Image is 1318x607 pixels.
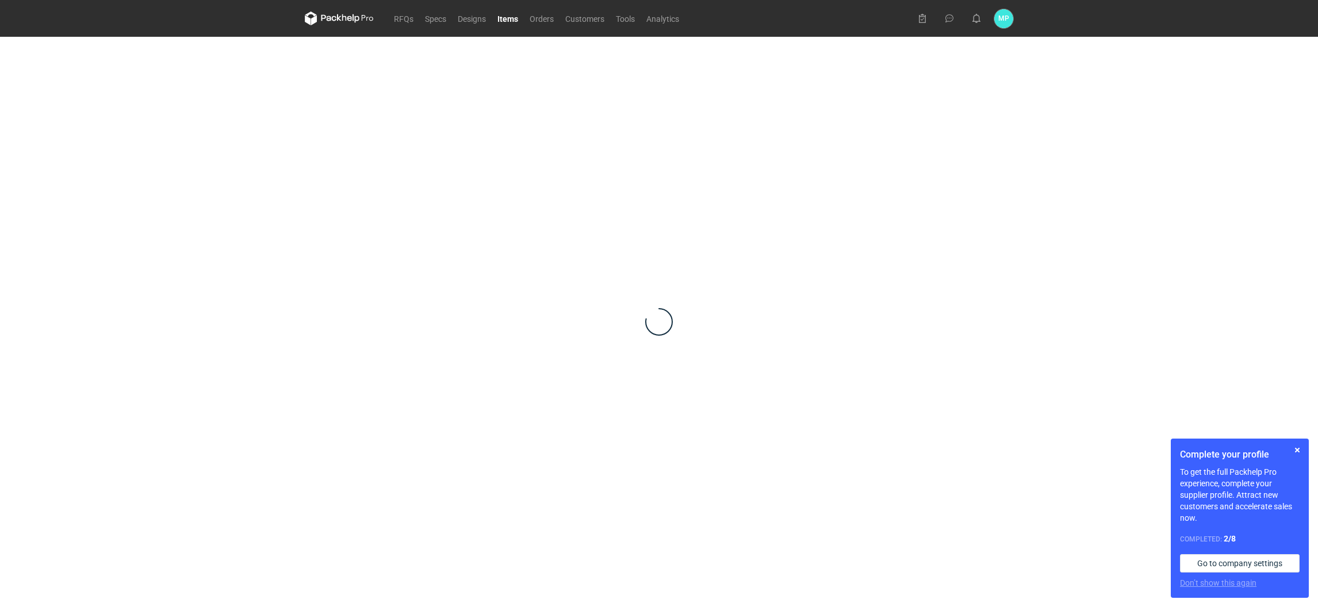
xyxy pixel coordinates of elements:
a: Specs [419,11,452,25]
div: Martyna Paroń [994,9,1013,28]
button: MP [994,9,1013,28]
svg: Packhelp Pro [305,11,374,25]
div: Completed: [1180,533,1300,545]
a: Tools [610,11,641,25]
a: Go to company settings [1180,554,1300,573]
button: Skip for now [1290,443,1304,457]
a: RFQs [388,11,419,25]
button: Don’t show this again [1180,577,1256,589]
a: Items [492,11,524,25]
a: Customers [560,11,610,25]
a: Designs [452,11,492,25]
strong: 2 / 8 [1224,534,1236,543]
p: To get the full Packhelp Pro experience, complete your supplier profile. Attract new customers an... [1180,466,1300,524]
a: Analytics [641,11,685,25]
h1: Complete your profile [1180,448,1300,462]
a: Orders [524,11,560,25]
